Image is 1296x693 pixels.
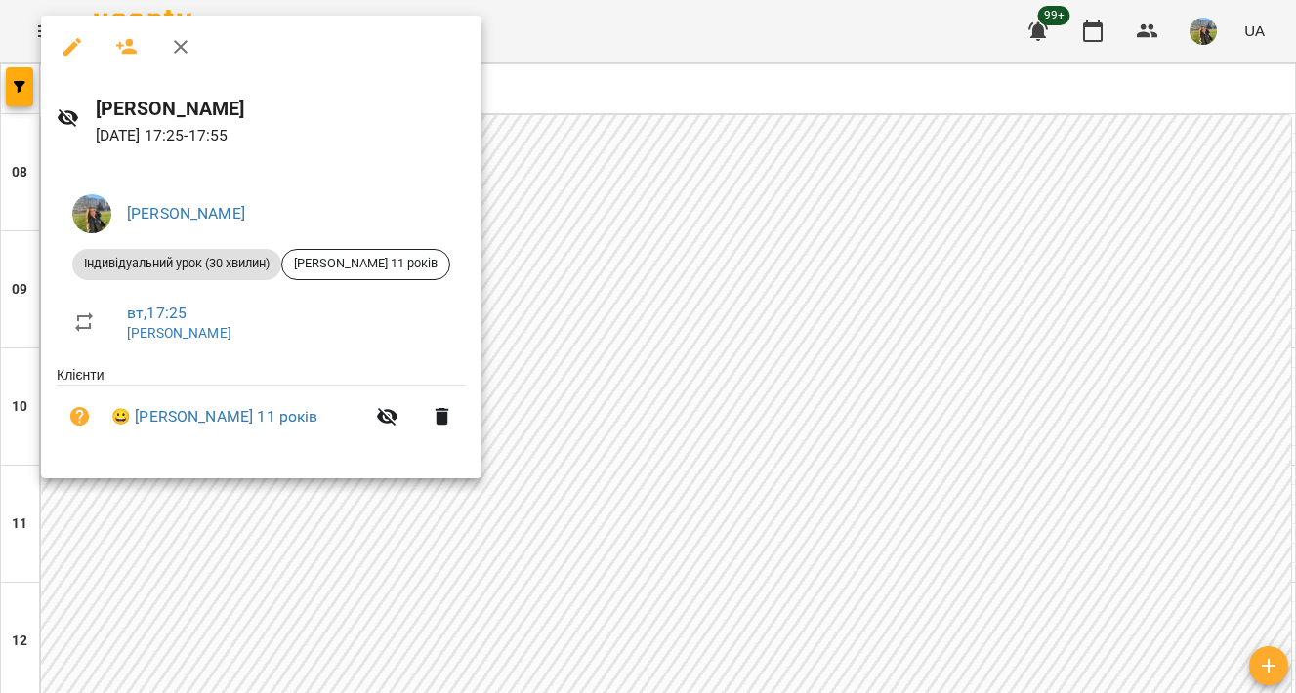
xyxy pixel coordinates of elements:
button: Візит ще не сплачено. Додати оплату? [57,393,104,440]
a: [PERSON_NAME] [127,325,231,341]
a: 😀 [PERSON_NAME] 11 років [111,405,318,428]
span: Індивідуальний урок (30 хвилин) [72,255,281,272]
h6: [PERSON_NAME] [96,94,466,124]
img: f0a73d492ca27a49ee60cd4b40e07bce.jpeg [72,194,111,233]
span: [PERSON_NAME] 11 років [282,255,449,272]
div: [PERSON_NAME] 11 років [281,249,450,280]
a: [PERSON_NAME] [127,204,245,223]
p: [DATE] 17:25 - 17:55 [96,124,466,147]
a: вт , 17:25 [127,304,187,322]
ul: Клієнти [57,365,466,456]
